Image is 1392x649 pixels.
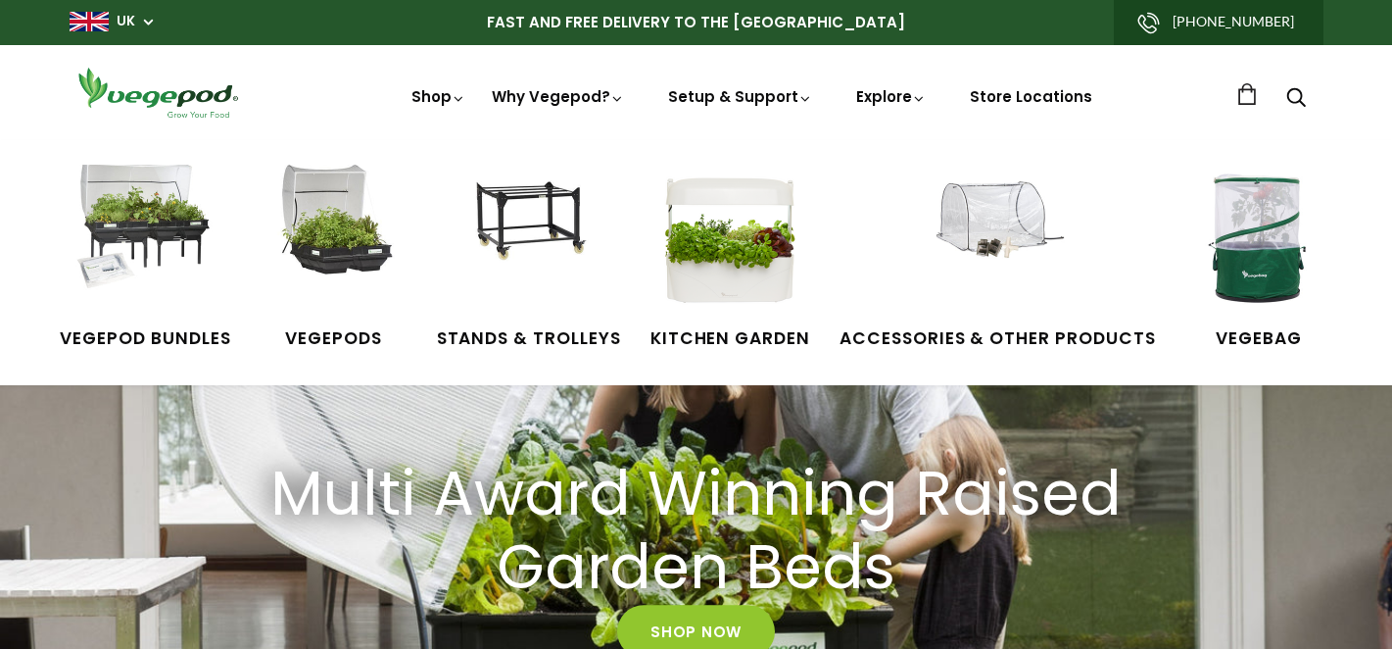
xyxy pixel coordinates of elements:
img: Vegepod Bundles [72,165,218,312]
img: Stands & Trolleys [456,165,602,312]
a: Why Vegepod? [492,86,625,107]
img: gb_large.png [70,12,109,31]
span: Kitchen Garden [650,326,810,352]
a: Multi Award Winning Raised Garden Beds [231,458,1162,605]
a: Store Locations [970,86,1092,107]
a: VegeBag [1185,165,1332,351]
a: Vegepods [261,165,408,351]
a: Search [1286,89,1306,110]
img: Vegepod [70,65,246,121]
a: UK [117,12,135,31]
span: Stands & Trolleys [437,326,621,352]
a: Shop [411,86,466,107]
span: VegeBag [1185,326,1332,352]
a: Vegepod Bundles [60,165,230,351]
span: Vegepod Bundles [60,326,230,352]
img: Accessories & Other Products [924,165,1071,312]
img: Raised Garden Kits [261,165,408,312]
a: Accessories & Other Products [840,165,1156,351]
img: VegeBag [1185,165,1332,312]
span: Vegepods [261,326,408,352]
a: Kitchen Garden [650,165,810,351]
h2: Multi Award Winning Raised Garden Beds [256,458,1137,605]
a: Explore [856,86,927,107]
a: Stands & Trolleys [437,165,621,351]
img: Kitchen Garden [656,165,803,312]
span: Accessories & Other Products [840,326,1156,352]
a: Setup & Support [668,86,813,107]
